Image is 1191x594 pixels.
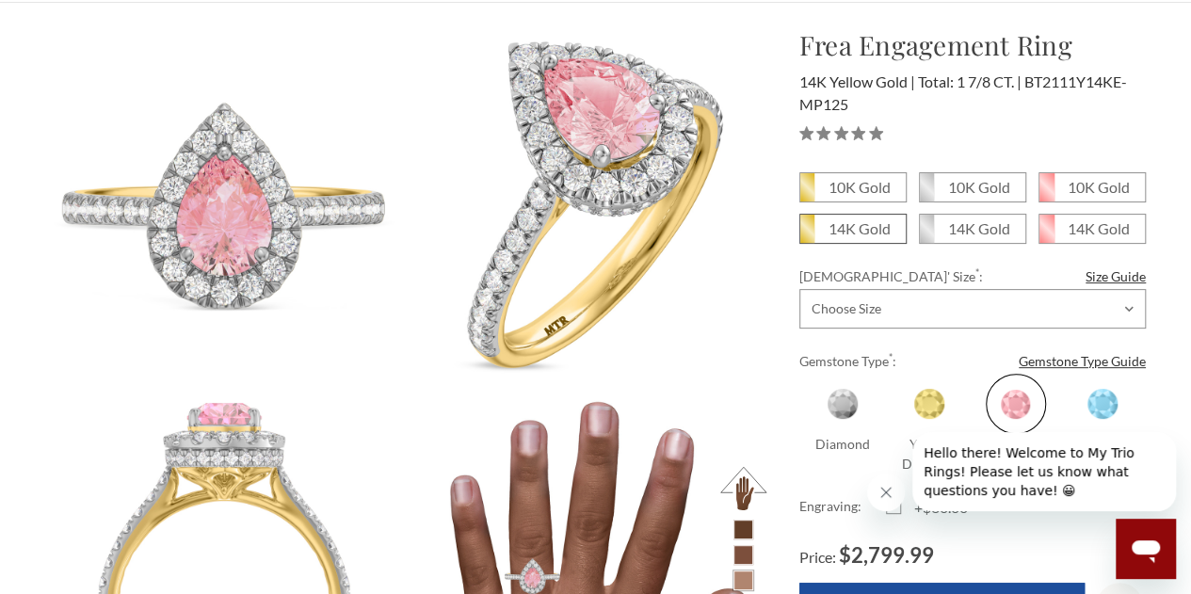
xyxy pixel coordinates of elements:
em: 14K Gold [829,219,891,237]
span: Price: [799,548,836,566]
label: Engraving: [799,496,886,519]
button: submenu toggle [170,1,189,3]
span: $2,799.99 [839,542,934,568]
em: 10K Gold [829,178,891,196]
span: Yellow Diamond [899,374,959,434]
iframe: Close message [867,474,905,511]
a: Size Guide [1086,266,1146,286]
h1: Frea Engagement Ring [799,25,1146,65]
button: submenu toggle [498,1,517,3]
span: 10K White Gold [920,173,1025,201]
em: 14K Gold [948,219,1010,237]
span: 10K Yellow Gold [800,173,906,201]
iframe: Button to launch messaging window [1116,519,1176,579]
iframe: Message from company [912,432,1176,511]
span: 14K White Gold [920,215,1025,243]
button: submenu toggle [695,1,714,3]
img: Photo of Frea 1 7/8 ct tw. Lab Grown Pink Pear Solitaire Engagement Ring 14K Yellow Gold [BT2111Y... [46,26,406,386]
img: Photo of Frea 1 7/8 ct tw. Lab Grown Pink Pear Solitaire Engagement Ring 14K Yellow Gold [BT2111Y... [408,26,767,386]
label: [DEMOGRAPHIC_DATA]' Size : [799,266,1146,286]
label: Gemstone Type : [799,351,1146,371]
span: Total: 1 7/8 CT. [918,72,1022,90]
span: 14K Yellow Gold [799,72,915,90]
em: 10K Gold [1068,178,1130,196]
em: 14K Gold [1068,219,1130,237]
span: Diamond [815,436,870,452]
span: 14K Rose Gold [1039,215,1145,243]
button: submenu toggle [378,1,397,3]
span: 10K Rose Gold [1039,173,1145,201]
span: Diamond [813,374,873,434]
span: Blue Diamond [1072,374,1133,434]
button: submenu toggle [256,1,275,3]
a: Gemstone Type Guide [1019,351,1146,371]
span: Pink Diamond [986,374,1046,434]
span: 14K Yellow Gold [800,215,906,243]
button: submenu toggle [599,1,618,3]
em: 10K Gold [948,178,1010,196]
